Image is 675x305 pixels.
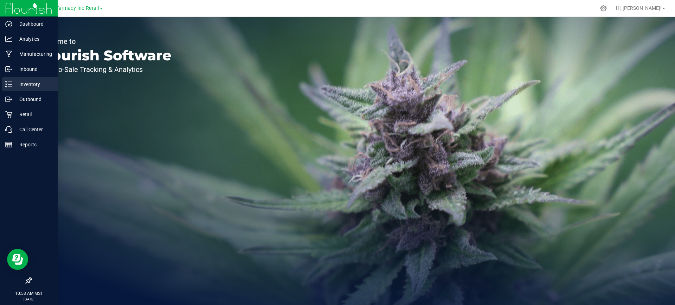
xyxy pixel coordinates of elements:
inline-svg: Analytics [5,35,12,42]
p: Inbound [12,65,54,73]
p: Manufacturing [12,50,54,58]
inline-svg: Manufacturing [5,51,12,58]
inline-svg: Inbound [5,66,12,73]
inline-svg: Outbound [5,96,12,103]
p: Inventory [12,80,54,88]
p: [DATE] [3,297,54,302]
inline-svg: Inventory [5,81,12,88]
p: 10:53 AM MST [3,290,54,297]
p: Analytics [12,35,54,43]
span: Globe Farmacy Inc Retail [41,5,99,11]
p: Dashboard [12,20,54,28]
p: Outbound [12,95,54,104]
iframe: Resource center [7,249,28,270]
p: Reports [12,140,54,149]
p: Seed-to-Sale Tracking & Analytics [38,66,172,73]
div: Manage settings [599,5,608,12]
p: Retail [12,110,54,119]
p: Flourish Software [38,48,172,62]
p: Welcome to [38,38,172,45]
span: Hi, [PERSON_NAME]! [616,5,662,11]
inline-svg: Call Center [5,126,12,133]
inline-svg: Dashboard [5,20,12,27]
inline-svg: Reports [5,141,12,148]
p: Call Center [12,125,54,134]
inline-svg: Retail [5,111,12,118]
